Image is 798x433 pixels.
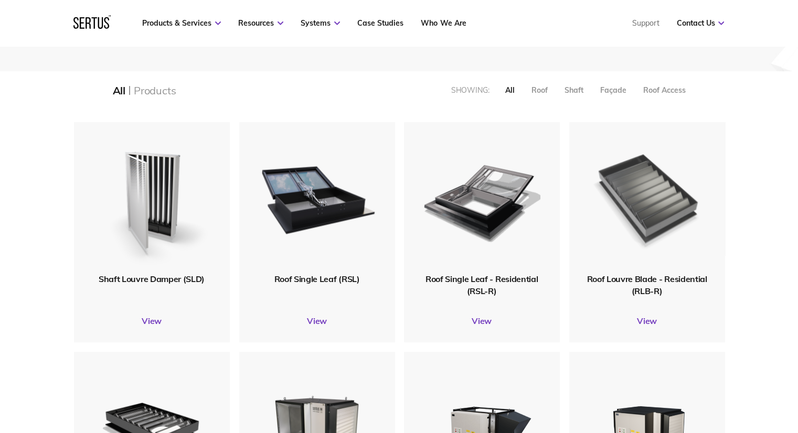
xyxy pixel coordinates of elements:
[134,84,176,97] div: Products
[142,18,221,28] a: Products & Services
[238,18,283,28] a: Resources
[676,18,724,28] a: Contact Us
[404,316,560,326] a: View
[505,85,515,95] div: All
[451,85,490,95] div: Showing:
[357,18,403,28] a: Case Studies
[274,274,360,284] span: Roof Single Leaf (RSL)
[587,274,707,296] span: Roof Louvre Blade - Residential (RLB-R)
[425,274,538,296] span: Roof Single Leaf - Residential (RSL-R)
[239,316,395,326] a: View
[301,18,340,28] a: Systems
[610,312,798,433] iframe: Chat Widget
[531,85,548,95] div: Roof
[600,85,626,95] div: Façade
[643,85,686,95] div: Roof Access
[113,84,125,97] div: All
[421,18,466,28] a: Who We Are
[565,85,583,95] div: Shaft
[99,274,205,284] span: Shaft Louvre Damper (SLD)
[632,18,659,28] a: Support
[74,316,230,326] a: View
[569,316,725,326] a: View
